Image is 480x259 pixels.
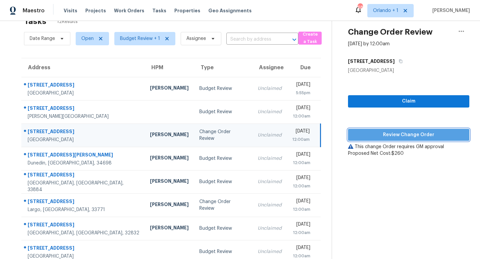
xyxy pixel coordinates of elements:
[292,113,310,120] div: 12:00am
[150,131,189,139] div: [PERSON_NAME]
[114,7,144,14] span: Work Orders
[28,160,139,166] div: Dunedin, [GEOGRAPHIC_DATA], 34698
[81,35,94,42] span: Open
[298,32,322,45] button: Create a Task
[199,178,247,185] div: Budget Review
[21,58,145,77] th: Address
[258,225,282,232] div: Unclaimed
[292,151,310,159] div: [DATE]
[28,128,139,136] div: [STREET_ADDRESS]
[226,34,280,45] input: Search by address
[28,245,139,253] div: [STREET_ADDRESS]
[23,7,45,14] span: Maestro
[252,58,287,77] th: Assignee
[258,85,282,92] div: Unclaimed
[194,58,252,77] th: Type
[28,151,139,160] div: [STREET_ADDRESS][PERSON_NAME]
[292,128,310,136] div: [DATE]
[120,35,160,42] span: Budget Review + 1
[258,155,282,162] div: Unclaimed
[348,143,469,150] div: This change Order requires GM approval
[290,35,299,44] button: Open
[292,221,310,229] div: [DATE]
[258,132,282,138] div: Unclaimed
[292,174,310,183] div: [DATE]
[150,201,189,209] div: [PERSON_NAME]
[348,41,390,47] div: [DATE] by 12:00am
[430,7,470,14] span: [PERSON_NAME]
[292,198,310,206] div: [DATE]
[28,113,139,120] div: [PERSON_NAME][GEOGRAPHIC_DATA]
[302,31,318,46] span: Create a Task
[30,35,55,42] span: Date Range
[292,244,310,253] div: [DATE]
[292,229,310,236] div: 12:00am
[208,7,252,14] span: Geo Assignments
[28,230,139,236] div: [GEOGRAPHIC_DATA], [GEOGRAPHIC_DATA], 32832
[28,105,139,113] div: [STREET_ADDRESS]
[353,97,464,106] span: Claim
[199,85,247,92] div: Budget Review
[353,131,464,139] span: Review Change Order
[199,155,247,162] div: Budget Review
[150,224,189,233] div: [PERSON_NAME]
[150,154,189,163] div: [PERSON_NAME]
[348,29,433,35] h2: Change Order Review
[292,136,310,143] div: 12:00am
[57,18,78,25] span: 12 Results
[28,206,139,213] div: Largo, [GEOGRAPHIC_DATA], 33771
[145,58,194,77] th: HPM
[373,7,398,14] span: Orlando + 1
[395,55,404,67] button: Copy Address
[152,8,166,13] span: Tasks
[348,129,469,141] button: Review Change Order
[28,198,139,206] div: [STREET_ADDRESS]
[28,221,139,230] div: [STREET_ADDRESS]
[28,90,139,97] div: [GEOGRAPHIC_DATA]
[186,35,206,42] span: Assignee
[292,81,310,90] div: [DATE]
[287,58,321,77] th: Due
[258,109,282,115] div: Unclaimed
[28,82,139,90] div: [STREET_ADDRESS]
[292,206,310,213] div: 12:00am
[85,7,106,14] span: Projects
[292,90,310,96] div: 5:55pm
[174,7,200,14] span: Properties
[28,171,139,180] div: [STREET_ADDRESS]
[258,178,282,185] div: Unclaimed
[199,248,247,255] div: Budget Review
[199,129,247,142] div: Change Order Review
[358,4,362,11] div: 68
[292,105,310,113] div: [DATE]
[292,159,310,166] div: 12:00am
[199,198,247,212] div: Change Order Review
[199,225,247,232] div: Budget Review
[24,18,46,25] h2: Tasks
[28,180,139,193] div: [GEOGRAPHIC_DATA], [GEOGRAPHIC_DATA], 33884
[150,178,189,186] div: [PERSON_NAME]
[348,58,395,65] h5: [STREET_ADDRESS]
[348,67,469,74] div: [GEOGRAPHIC_DATA]
[199,109,247,115] div: Budget Review
[150,85,189,93] div: [PERSON_NAME]
[348,150,469,157] div: Proposed Net Cost: $260
[64,7,77,14] span: Visits
[292,183,310,189] div: 12:00am
[348,95,469,108] button: Claim
[28,136,139,143] div: [GEOGRAPHIC_DATA]
[258,248,282,255] div: Unclaimed
[258,202,282,208] div: Unclaimed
